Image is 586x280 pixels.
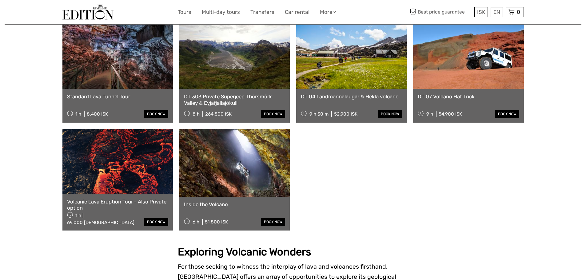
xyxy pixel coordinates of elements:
div: 51.800 ISK [205,219,228,225]
a: Inside the Volcano [184,201,285,207]
a: Transfers [250,8,274,17]
a: Volcanic Lava Eruption Tour - Also Private option [67,199,168,211]
a: book now [378,110,402,118]
strong: Exploring Volcanic Wonders [178,246,311,258]
span: 9 h 30 m [309,111,329,117]
a: Multi-day tours [202,8,240,17]
div: 8.400 ISK [87,111,108,117]
a: More [320,8,336,17]
a: Tours [178,8,191,17]
div: 52.900 ISK [334,111,357,117]
a: book now [261,218,285,226]
a: book now [261,110,285,118]
div: 264.500 ISK [205,111,232,117]
a: book now [144,110,168,118]
a: Car rental [285,8,309,17]
a: Standard Lava Tunnel Tour [67,93,168,100]
a: DT 07 Volcano Hat Trick [418,93,519,100]
span: ISK [477,9,485,15]
div: EN [491,7,503,17]
span: 6 h [193,219,199,225]
a: book now [495,110,519,118]
a: DT 04 Landmannalaugar & Hekla volcano [301,93,402,100]
a: book now [144,218,168,226]
span: Best price guarantee [409,7,473,17]
span: 8 h [193,111,200,117]
a: DT 303 Private Superjeep Thórsmörk Valley & Eyjafjallajökull [184,93,285,106]
div: 54.900 ISK [439,111,462,117]
span: 0 [516,9,521,15]
span: 1 h [75,213,81,218]
span: 1 h [75,111,81,117]
span: 9 h [426,111,433,117]
img: The Reykjavík Edition [62,5,114,20]
div: 69.000 [DEMOGRAPHIC_DATA] [67,220,134,225]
